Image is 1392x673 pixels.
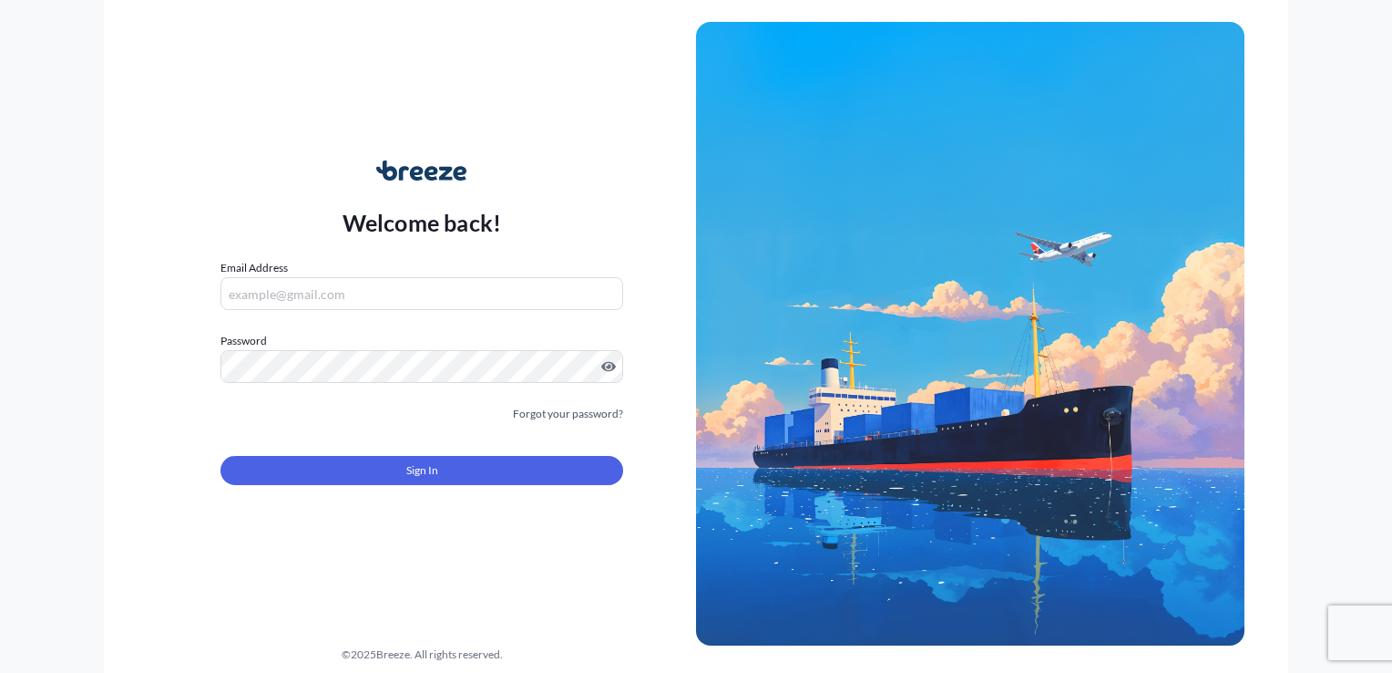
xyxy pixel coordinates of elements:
input: example@gmail.com [220,277,623,310]
span: Sign In [406,461,438,480]
p: Welcome back! [343,208,502,237]
label: Password [220,332,623,350]
a: Forgot your password? [513,405,623,423]
button: Show password [601,359,616,374]
div: © 2025 Breeze. All rights reserved. [148,646,696,664]
button: Sign In [220,456,623,485]
img: Ship illustration [696,22,1244,646]
label: Email Address [220,259,288,277]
